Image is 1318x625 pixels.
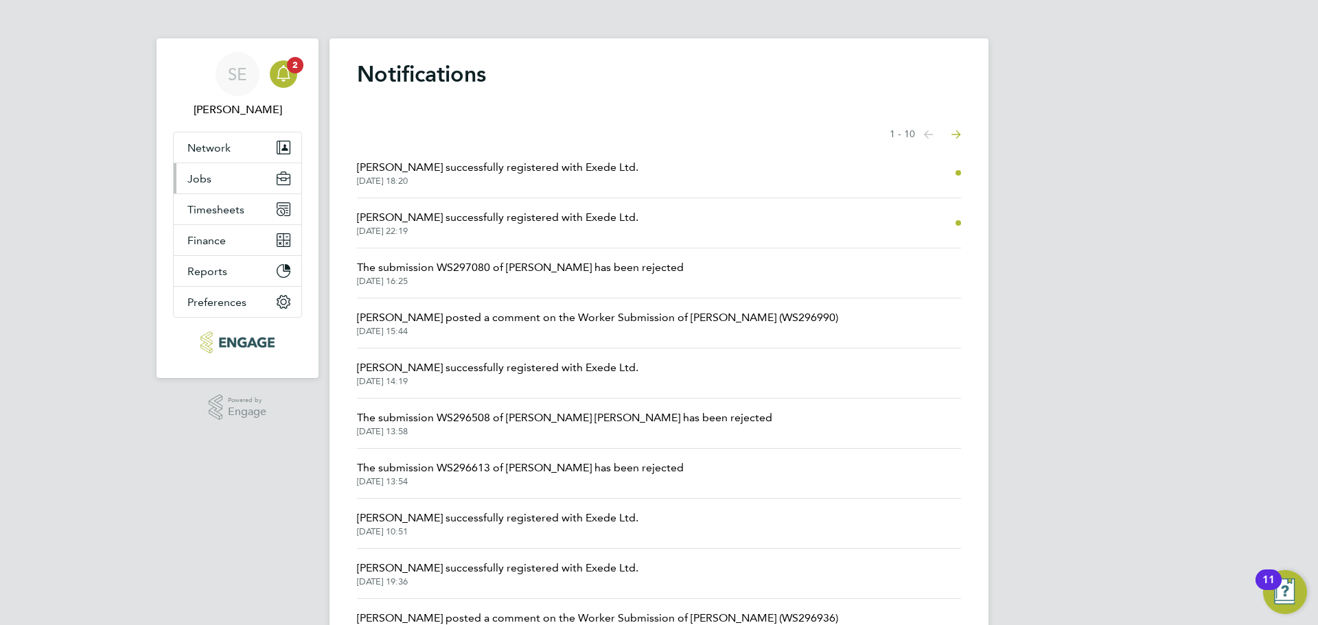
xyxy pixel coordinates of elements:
a: [PERSON_NAME] posted a comment on the Worker Submission of [PERSON_NAME] (WS296990)[DATE] 15:44 [357,309,838,337]
a: The submission WS297080 of [PERSON_NAME] has been rejected[DATE] 16:25 [357,259,684,287]
button: Timesheets [174,194,301,224]
button: Finance [174,225,301,255]
span: [DATE] 22:19 [357,226,638,237]
a: [PERSON_NAME] successfully registered with Exede Ltd.[DATE] 19:36 [357,560,638,587]
span: [PERSON_NAME] successfully registered with Exede Ltd. [357,359,638,376]
img: xede-logo-retina.png [200,331,274,353]
span: [DATE] 15:44 [357,326,838,337]
h1: Notifications [357,60,961,88]
button: Preferences [174,287,301,317]
span: Preferences [187,296,246,309]
span: [DATE] 14:19 [357,376,638,387]
span: [PERSON_NAME] successfully registered with Exede Ltd. [357,159,638,176]
span: Network [187,141,231,154]
span: Powered by [228,394,266,406]
nav: Select page of notifications list [890,121,961,148]
a: [PERSON_NAME] successfully registered with Exede Ltd.[DATE] 22:19 [357,209,638,237]
span: Finance [187,234,226,247]
a: [PERSON_NAME] successfully registered with Exede Ltd.[DATE] 18:20 [357,159,638,187]
span: [DATE] 13:54 [357,476,684,487]
a: [PERSON_NAME] successfully registered with Exede Ltd.[DATE] 10:51 [357,510,638,537]
span: The submission WS296508 of [PERSON_NAME] [PERSON_NAME] has been rejected [357,410,772,426]
span: The submission WS296613 of [PERSON_NAME] has been rejected [357,460,684,476]
span: [PERSON_NAME] posted a comment on the Worker Submission of [PERSON_NAME] (WS296990) [357,309,838,326]
nav: Main navigation [157,38,319,378]
span: Jobs [187,172,211,185]
a: [PERSON_NAME] successfully registered with Exede Ltd.[DATE] 14:19 [357,359,638,387]
button: Jobs [174,163,301,193]
div: 11 [1262,580,1275,598]
span: 1 - 10 [890,128,915,141]
a: The submission WS296508 of [PERSON_NAME] [PERSON_NAME] has been rejected[DATE] 13:58 [357,410,772,437]
span: [DATE] 16:25 [357,276,684,287]
span: The submission WS297080 of [PERSON_NAME] has been rejected [357,259,684,276]
span: [PERSON_NAME] successfully registered with Exede Ltd. [357,510,638,526]
a: Go to home page [173,331,302,353]
span: [PERSON_NAME] successfully registered with Exede Ltd. [357,209,638,226]
span: SE [228,65,247,83]
span: 2 [287,57,303,73]
span: Timesheets [187,203,244,216]
span: [DATE] 13:58 [357,426,772,437]
button: Network [174,132,301,163]
button: Reports [174,256,301,286]
span: [DATE] 19:36 [357,576,638,587]
button: Open Resource Center, 11 new notifications [1263,570,1307,614]
span: Reports [187,265,227,278]
span: Sophia Ede [173,102,302,118]
a: SE[PERSON_NAME] [173,52,302,118]
span: Engage [228,406,266,418]
span: [PERSON_NAME] successfully registered with Exede Ltd. [357,560,638,576]
span: [DATE] 10:51 [357,526,638,537]
span: [DATE] 18:20 [357,176,638,187]
a: Powered byEngage [209,394,267,421]
a: The submission WS296613 of [PERSON_NAME] has been rejected[DATE] 13:54 [357,460,684,487]
a: 2 [270,52,297,96]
